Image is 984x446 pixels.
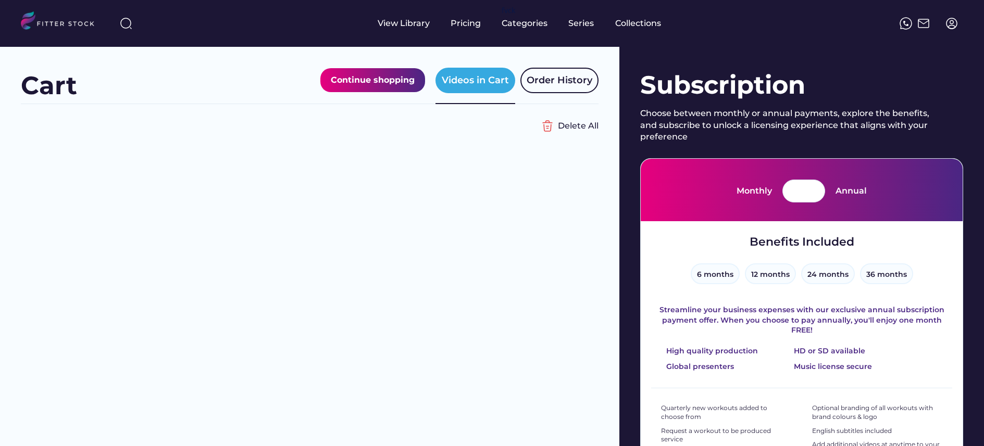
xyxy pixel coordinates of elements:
div: Request a workout to be produced service [661,427,791,444]
div: English subtitles included [812,427,892,436]
div: Music license secure [794,362,872,372]
img: yH5BAEAAAAALAAAAAABAAEAAAIBRAA7 [779,364,786,369]
div: Pricing [451,18,481,29]
div: Global presenters [666,362,734,372]
img: yH5BAEAAAAALAAAAAABAAEAAAIBRAA7 [651,349,658,353]
img: Group%201000002356%20%282%29.svg [537,116,558,136]
div: Benefits Included [750,234,854,250]
div: Videos in Cart [442,74,509,87]
img: LOGO.svg [21,11,103,33]
img: search-normal%203.svg [120,17,132,30]
button: 36 months [860,263,913,284]
img: meteor-icons_whatsapp%20%281%29.svg [900,17,912,30]
div: Quarterly new workouts added to choose from [661,404,791,422]
div: Subscription [640,68,963,103]
div: Streamline your business expenses with our exclusive annual subscription payment offer. When you ... [651,305,952,336]
div: Cart [21,68,77,103]
button: 24 months [801,263,855,284]
div: Order History [527,74,592,87]
div: Choose between monthly or annual payments, explore the benefits, and subscribe to unlock a licens... [640,108,937,143]
div: Monthly [737,185,772,197]
img: Frame%2051.svg [917,17,930,30]
div: fvck [502,5,515,16]
img: yH5BAEAAAAALAAAAAABAAEAAAIBRAA7 [779,349,786,353]
div: Annual [836,185,867,197]
div: Optional branding of all workouts with brand colours & logo [812,404,942,422]
div: Continue shopping [331,73,415,87]
div: Delete All [558,120,599,132]
div: View Library [378,18,430,29]
img: profile-circle.svg [945,17,958,30]
div: Categories [502,18,547,29]
div: Collections [615,18,661,29]
div: Series [568,18,594,29]
div: HD or SD available [794,346,865,356]
div: High quality production [666,346,758,356]
button: 6 months [691,263,740,284]
img: yH5BAEAAAAALAAAAAABAAEAAAIBRAA7 [651,364,658,369]
button: 12 months [745,263,796,284]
